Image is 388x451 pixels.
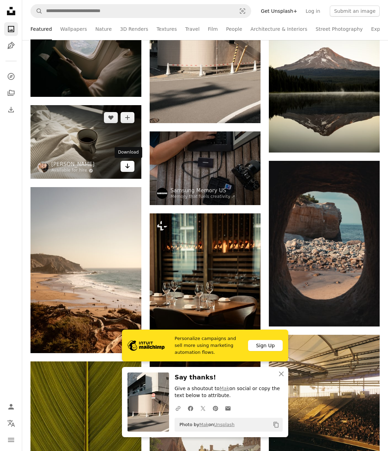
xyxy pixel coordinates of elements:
[269,66,380,73] a: Mountain reflection in calm lake at sunrise
[31,4,43,18] button: Search Unsplash
[4,22,18,36] a: Photos
[150,131,261,205] img: Person typing on laptop with external hard drive and camera.
[30,14,141,97] img: Man reading book inside airplane near window
[234,4,251,18] button: Visual search
[269,414,380,421] a: Stadium seating filled with spectators at sunset.
[214,422,235,427] a: Unsplash
[175,372,283,383] h3: Say thanks!
[30,4,251,18] form: Find visuals sitewide
[37,162,48,173] img: Go to Polina Kuzovkova's profile
[4,400,18,414] a: Log in / Sign up
[157,18,177,40] a: Textures
[30,105,141,179] img: Mug of coffee on rumpled white bedding
[4,70,18,83] a: Explore
[30,187,141,353] img: Sandy beach with waves and rocky cliffs at sunset
[51,161,95,168] a: [PERSON_NAME]
[150,37,261,43] a: Modern building with a no entry sign and cones
[209,401,222,415] a: Share on Pinterest
[226,18,242,40] a: People
[127,340,165,351] img: file-1690386555781-336d1949dad1image
[170,194,235,199] a: Memory that fuels creativity ↗
[185,18,200,40] a: Travel
[170,187,235,194] a: Samsung Memory US
[222,401,234,415] a: Share over email
[120,18,148,40] a: 3D Renders
[104,112,118,123] button: Like
[220,386,229,391] a: Mak
[269,161,380,326] img: View through a cave opening to a rocky beach and ocean.
[4,86,18,100] a: Collections
[248,340,283,351] div: Sign Up
[60,18,87,40] a: Wallpapers
[250,18,307,40] a: Architecture & Interiors
[175,385,283,399] p: Give a shoutout to on social or copy the text below to attribute.
[270,419,282,431] button: Copy to clipboard
[157,188,168,199] img: Go to Samsung Memory US's profile
[122,330,288,361] a: Personalize campaigns and sell more using marketing automation flows.Sign Up
[30,441,141,448] a: Close-up of a green leaf with prominent veins.
[95,18,112,40] a: Nature
[150,213,261,379] img: Elegant dining table set for a formal meal.
[121,161,134,172] a: Download
[208,18,218,40] a: Film
[4,103,18,117] a: Download History
[51,168,95,173] a: Available for hire
[184,401,197,415] a: Share on Facebook
[150,165,261,171] a: Person typing on laptop with external hard drive and camera.
[175,335,242,356] span: Personalize campaigns and sell more using marketing automation flows.
[4,433,18,447] button: Menu
[176,419,235,430] span: Photo by on
[30,52,141,58] a: Man reading book inside airplane near window
[4,4,18,19] a: Home — Unsplash
[197,401,209,415] a: Share on Twitter
[30,139,141,145] a: Mug of coffee on rumpled white bedding
[269,240,380,247] a: View through a cave opening to a rocky beach and ocean.
[115,147,142,158] div: Download
[316,18,363,40] a: Street Photography
[150,293,261,300] a: Elegant dining table set for a formal meal.
[30,267,141,273] a: Sandy beach with waves and rocky cliffs at sunset
[330,6,380,17] button: Submit an image
[301,6,324,17] a: Log in
[4,416,18,430] button: Language
[257,6,301,17] a: Get Unsplash+
[199,422,208,427] a: Mak
[4,39,18,53] a: Illustrations
[121,112,134,123] button: Add to Collection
